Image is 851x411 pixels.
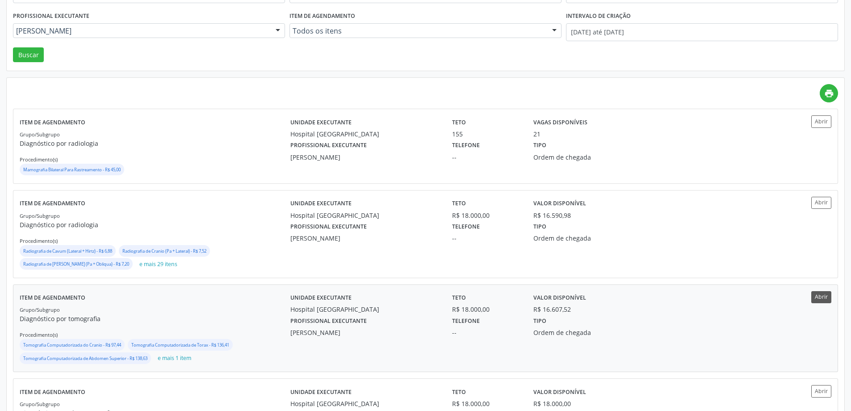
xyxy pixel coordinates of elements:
[290,314,367,328] label: Profissional executante
[452,153,520,162] div: --
[533,328,642,337] div: Ordem de chegada
[452,328,520,337] div: --
[452,385,466,399] label: Teto
[20,314,290,323] p: Diagnóstico por tomografia
[452,197,466,211] label: Teto
[811,115,831,127] button: Abrir
[20,115,85,129] label: Item de agendamento
[533,197,586,211] label: Valor disponível
[16,26,267,35] span: [PERSON_NAME]
[154,352,195,364] button: e mais 1 item
[811,197,831,209] button: Abrir
[290,115,352,129] label: Unidade executante
[290,233,440,243] div: [PERSON_NAME]
[20,385,85,399] label: Item de agendamento
[452,139,480,153] label: Telefone
[23,167,121,173] small: Mamografia Bilateral Para Rastreamento - R$ 45,00
[820,84,838,102] a: print
[20,291,85,305] label: Item de agendamento
[293,26,543,35] span: Todos os itens
[290,211,440,220] div: Hospital [GEOGRAPHIC_DATA]
[20,131,60,138] small: Grupo/Subgrupo
[452,314,480,328] label: Telefone
[13,9,89,23] label: Profissional executante
[23,356,147,361] small: Tomografia Computadorizada de Abdomen Superior - R$ 138,63
[290,197,352,211] label: Unidade executante
[20,139,290,148] p: Diagnóstico por radiologia
[23,261,129,267] small: Radiografia de [PERSON_NAME] (Pa + Obliqua) - R$ 7,20
[20,401,60,407] small: Grupo/Subgrupo
[290,139,367,153] label: Profissional executante
[533,153,642,162] div: Ordem de chegada
[20,212,60,219] small: Grupo/Subgrupo
[136,258,181,270] button: e mais 29 itens
[290,220,367,234] label: Profissional executante
[533,139,546,153] label: Tipo
[452,233,520,243] div: --
[452,115,466,129] label: Teto
[533,129,541,139] div: 21
[290,328,440,337] div: [PERSON_NAME]
[566,23,838,41] input: Selecione um intervalo
[290,291,352,305] label: Unidade executante
[20,220,290,229] p: Diagnóstico por radiologia
[533,385,586,399] label: Valor disponível
[566,9,631,23] label: Intervalo de criação
[23,248,112,254] small: Radiografia de Cavum (Lateral + Hirtz) - R$ 6,88
[289,9,355,23] label: Item de agendamento
[20,331,58,338] small: Procedimento(s)
[290,129,440,139] div: Hospital [GEOGRAPHIC_DATA]
[452,305,520,314] div: R$ 18.000,00
[811,385,831,397] button: Abrir
[824,89,834,98] i: print
[533,115,587,129] label: Vagas disponíveis
[452,399,520,408] div: R$ 18.000,00
[533,233,642,243] div: Ordem de chegada
[533,314,546,328] label: Tipo
[452,220,480,234] label: Telefone
[290,153,440,162] div: [PERSON_NAME]
[20,197,85,211] label: Item de agendamento
[533,291,586,305] label: Valor disponível
[290,399,440,408] div: Hospital [GEOGRAPHIC_DATA]
[20,156,58,163] small: Procedimento(s)
[533,211,571,220] div: R$ 16.590,98
[533,305,571,314] div: R$ 16.607,52
[13,47,44,63] button: Buscar
[290,305,440,314] div: Hospital [GEOGRAPHIC_DATA]
[811,291,831,303] button: Abrir
[452,129,520,139] div: 155
[20,306,60,313] small: Grupo/Subgrupo
[533,220,546,234] label: Tipo
[131,342,229,348] small: Tomografia Computadorizada de Torax - R$ 136,41
[20,237,58,244] small: Procedimento(s)
[122,248,206,254] small: Radiografia de Cranio (Pa + Lateral) - R$ 7,52
[533,399,571,408] div: R$ 18.000,00
[23,342,121,348] small: Tomografia Computadorizada do Cranio - R$ 97,44
[290,385,352,399] label: Unidade executante
[452,291,466,305] label: Teto
[452,211,520,220] div: R$ 18.000,00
